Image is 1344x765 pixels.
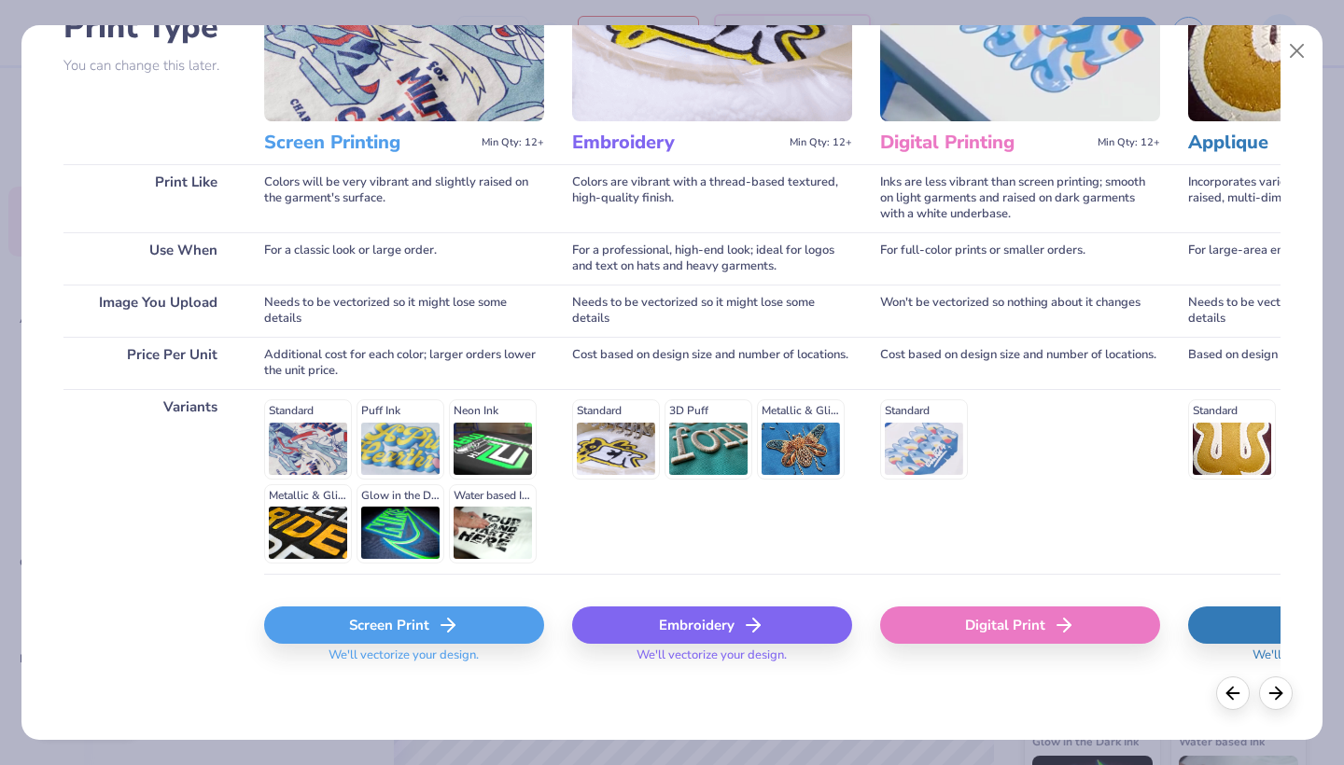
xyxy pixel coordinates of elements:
div: Needs to be vectorized so it might lose some details [264,285,544,337]
div: Needs to be vectorized so it might lose some details [572,285,852,337]
div: Print Like [63,164,236,232]
h3: Digital Printing [880,131,1090,155]
div: For a classic look or large order. [264,232,544,285]
div: Colors will be very vibrant and slightly raised on the garment's surface. [264,164,544,232]
div: Won't be vectorized so nothing about it changes [880,285,1160,337]
div: Image You Upload [63,285,236,337]
div: Inks are less vibrant than screen printing; smooth on light garments and raised on dark garments ... [880,164,1160,232]
div: Colors are vibrant with a thread-based textured, high-quality finish. [572,164,852,232]
div: Use When [63,232,236,285]
span: Min Qty: 12+ [790,136,852,149]
span: We'll vectorize your design. [321,647,486,675]
div: For full-color prints or smaller orders. [880,232,1160,285]
div: Embroidery [572,606,852,644]
h3: Embroidery [572,131,782,155]
span: Min Qty: 12+ [1098,136,1160,149]
p: You can change this later. [63,58,236,74]
h3: Screen Printing [264,131,474,155]
span: Min Qty: 12+ [482,136,544,149]
div: Digital Print [880,606,1160,644]
div: For a professional, high-end look; ideal for logos and text on hats and heavy garments. [572,232,852,285]
div: Cost based on design size and number of locations. [572,337,852,389]
div: Variants [63,389,236,574]
div: Price Per Unit [63,337,236,389]
div: Cost based on design size and number of locations. [880,337,1160,389]
button: Close [1280,34,1315,69]
div: Screen Print [264,606,544,644]
div: Additional cost for each color; larger orders lower the unit price. [264,337,544,389]
span: We'll vectorize your design. [629,647,794,675]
